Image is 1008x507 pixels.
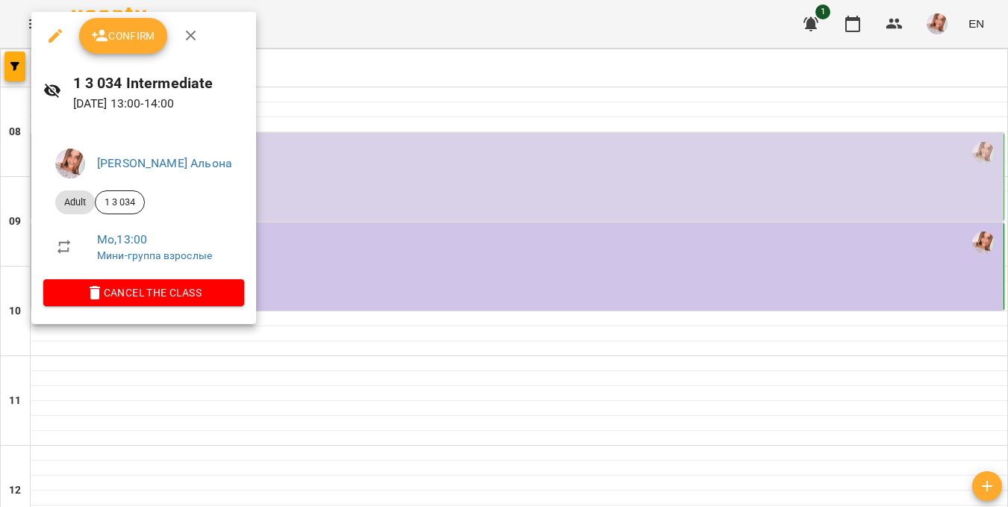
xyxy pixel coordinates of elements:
a: [PERSON_NAME] Альона [97,156,232,170]
button: Cancel the class [43,279,244,306]
button: Confirm [79,18,167,54]
span: Confirm [91,27,155,45]
h6: 1 3 034 Intermediate [73,72,244,95]
span: Cancel the class [55,284,232,302]
span: 1 3 034 [96,196,144,209]
a: Мини-группа взрослые [97,249,212,261]
a: Mo , 13:00 [97,232,147,246]
p: [DATE] 13:00 - 14:00 [73,95,244,113]
div: 1 3 034 [95,190,145,214]
span: Adult [55,196,95,209]
img: 2d479bed210e0de545f6ee74c0e7e972.jpg [55,149,85,178]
